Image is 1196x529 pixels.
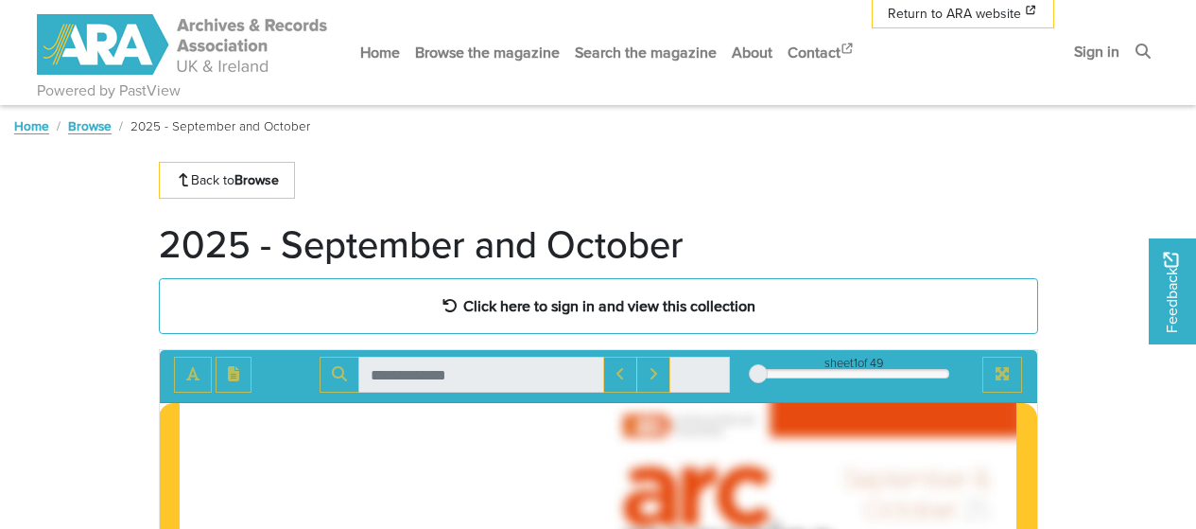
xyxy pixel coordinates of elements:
strong: Browse [234,170,279,189]
a: ARA - ARC Magazine | Powered by PastView logo [37,4,330,86]
a: Search the magazine [567,27,724,78]
button: Next Match [636,357,670,393]
input: Search for [358,357,604,393]
button: Search [320,357,359,393]
a: Would you like to provide feedback? [1149,238,1196,344]
a: Back toBrowse [159,162,296,199]
span: Feedback [1160,252,1183,332]
button: Previous Match [603,357,637,393]
strong: Click here to sign in and view this collection [463,295,755,316]
a: Click here to sign in and view this collection [159,278,1038,334]
button: Toggle text selection (Alt+T) [174,357,212,393]
a: Sign in [1066,26,1127,77]
span: 2025 - September and October [130,116,310,135]
a: Home [353,27,407,78]
span: Return to ARA website [888,4,1021,24]
a: Home [14,116,49,135]
span: 1 [854,354,858,372]
button: Full screen mode [982,357,1022,393]
a: Browse [68,116,112,135]
a: Powered by PastView [37,79,181,102]
a: Contact [780,27,863,78]
a: About [724,27,780,78]
div: sheet of 49 [758,354,949,372]
a: Browse the magazine [407,27,567,78]
h1: 2025 - September and October [159,221,684,267]
img: ARA - ARC Magazine | Powered by PastView [37,14,330,75]
button: Open transcription window [216,357,251,393]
